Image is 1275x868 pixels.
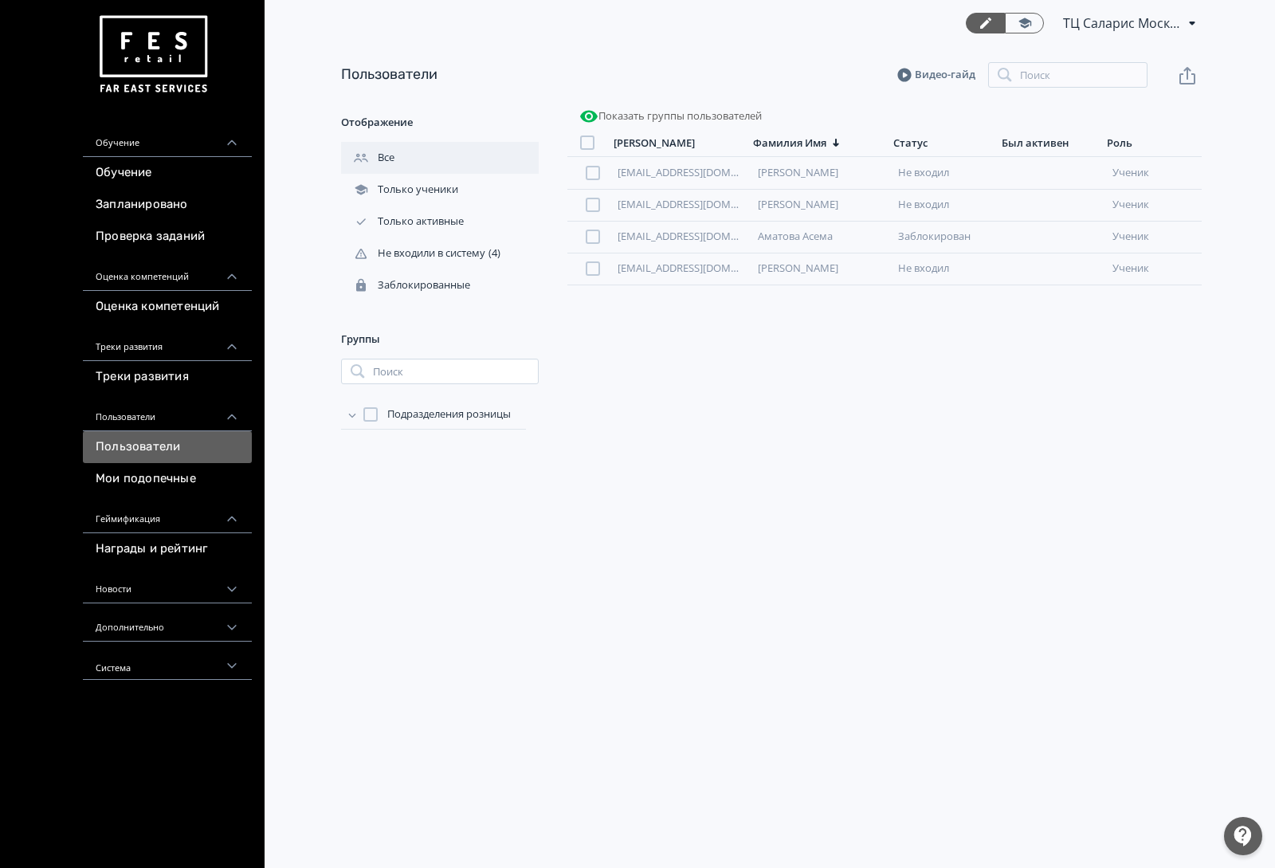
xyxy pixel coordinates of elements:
[758,165,838,179] a: [PERSON_NAME]
[614,136,695,150] div: [PERSON_NAME]
[341,246,488,261] div: Не входили в систему
[341,320,539,359] div: Группы
[341,151,398,165] div: Все
[898,167,991,179] div: Не входил
[341,214,467,229] div: Только активные
[1063,14,1183,33] span: ТЦ Саларис Москва RE 6912288
[898,198,991,211] div: Не входил
[341,278,473,293] div: Заблокированные
[83,253,252,291] div: Оценка компетенций
[96,10,210,100] img: https://files.teachbase.ru/system/account/57463/logo/medium-936fc5084dd2c598f50a98b9cbe0469a.png
[1112,198,1195,211] div: ученик
[83,463,252,495] a: Мои подопечные
[341,238,539,269] div: (4)
[618,229,786,243] a: [EMAIL_ADDRESS][DOMAIN_NAME]
[83,361,252,393] a: Треки развития
[1112,167,1195,179] div: ученик
[83,323,252,361] div: Треки развития
[758,197,838,211] a: [PERSON_NAME]
[758,261,838,275] a: [PERSON_NAME]
[341,183,461,197] div: Только ученики
[758,229,833,243] a: Аматова Асема
[83,157,252,189] a: Обучение
[341,104,539,142] div: Отображение
[618,165,786,179] a: [EMAIL_ADDRESS][DOMAIN_NAME]
[83,189,252,221] a: Запланировано
[576,104,765,129] button: Показать группы пользователей
[83,642,252,680] div: Система
[83,291,252,323] a: Оценка компетенций
[1112,262,1195,275] div: ученик
[83,533,252,565] a: Награды и рейтинг
[618,197,786,211] a: [EMAIL_ADDRESS][DOMAIN_NAME]
[83,603,252,642] div: Дополнительно
[1178,66,1197,85] svg: Экспорт пользователей файлом
[898,230,991,243] div: Заблокирован
[1107,136,1132,150] div: Роль
[753,136,826,150] div: Фамилия Имя
[1112,230,1195,243] div: ученик
[618,261,786,275] a: [EMAIL_ADDRESS][DOMAIN_NAME]
[83,119,252,157] div: Обучение
[1005,13,1044,33] a: Переключиться в режим ученика
[341,65,437,83] a: Пользователи
[387,407,511,422] span: Подразделения розницы
[1002,136,1069,150] div: Был активен
[83,431,252,463] a: Пользователи
[83,393,252,431] div: Пользователи
[83,495,252,533] div: Геймификация
[893,136,928,150] div: Статус
[83,221,252,253] a: Проверка заданий
[83,565,252,603] div: Новости
[897,67,975,83] a: Видео-гайд
[898,262,991,275] div: Не входил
